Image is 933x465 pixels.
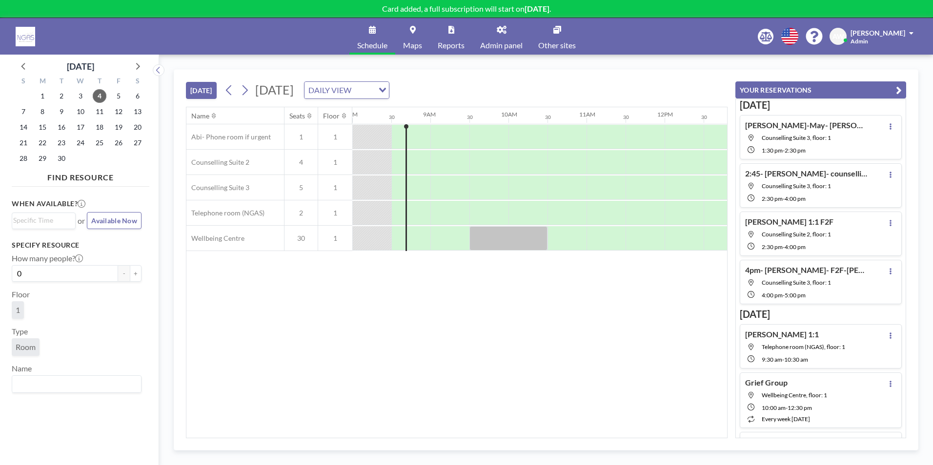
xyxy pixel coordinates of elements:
span: Counselling Suite 2, floor: 1 [762,231,831,238]
span: 30 [284,234,318,243]
span: Other sites [538,41,576,49]
span: Sunday, September 14, 2025 [17,120,30,134]
a: Other sites [530,18,584,55]
span: Tuesday, September 9, 2025 [55,105,68,118]
span: Counselling Suite 3, floor: 1 [762,182,831,190]
span: 1 [318,183,352,192]
h3: Specify resource [12,241,142,250]
span: - [783,243,785,251]
div: 30 [467,114,473,120]
span: Wellbeing Centre [186,234,244,243]
span: Maps [403,41,422,49]
div: Search for option [304,82,389,98]
span: 4:00 PM [785,195,806,202]
h3: [DATE] [740,99,902,111]
input: Search for option [354,84,373,97]
div: Seats [289,112,305,120]
img: organization-logo [16,27,35,46]
span: 10:30 AM [784,356,808,363]
h4: FIND RESOURCE [12,169,149,182]
div: 11AM [579,111,595,118]
span: 2 [284,209,318,217]
span: 2:30 PM [785,147,806,154]
span: 12:30 PM [788,404,812,411]
span: 1:30 PM [762,147,783,154]
span: 5:00 PM [785,291,806,299]
b: [DATE] [525,4,549,13]
h4: [PERSON_NAME] 1:1 [745,329,819,339]
span: - [783,195,785,202]
button: YOUR RESERVATIONS [735,81,906,98]
span: Admin [851,38,868,45]
span: Counselling Suite 3, floor: 1 [762,279,831,286]
span: Counselling Suite 3, floor: 1 [762,134,831,141]
span: Monday, September 29, 2025 [36,152,49,165]
button: [DATE] [186,82,217,99]
div: T [52,76,71,88]
span: Tuesday, September 2, 2025 [55,89,68,103]
span: Sunday, September 28, 2025 [17,152,30,165]
div: [DATE] [67,59,94,73]
div: Name [191,112,209,120]
h4: 2:45- [PERSON_NAME]- counselling- [PERSON_NAME]-May [745,169,867,178]
span: Friday, September 5, 2025 [112,89,125,103]
label: Floor [12,290,30,299]
span: Wednesday, September 24, 2025 [74,136,87,150]
span: Wednesday, September 17, 2025 [74,120,87,134]
h4: Grief Group [745,378,788,387]
span: - [786,404,788,411]
h4: [PERSON_NAME]-May- [PERSON_NAME] A- F2F- Counselling [745,120,867,130]
span: or [78,216,85,226]
a: Reports [430,18,472,55]
span: 9:30 AM [762,356,782,363]
span: Tuesday, September 16, 2025 [55,120,68,134]
span: [DATE] [255,82,294,97]
div: 30 [545,114,551,120]
span: Thursday, September 11, 2025 [93,105,106,118]
div: 30 [389,114,395,120]
input: Search for option [13,378,136,390]
div: S [128,76,147,88]
span: Schedule [357,41,387,49]
span: 1 [318,158,352,167]
span: every week [DATE] [762,415,810,423]
span: Available Now [91,216,137,225]
div: 12PM [657,111,673,118]
input: Search for option [13,215,70,226]
h4: [PERSON_NAME]- 1:1- [PERSON_NAME] [745,437,867,447]
div: 9AM [423,111,436,118]
span: Saturday, September 20, 2025 [131,120,144,134]
span: Friday, September 19, 2025 [112,120,125,134]
span: Tuesday, September 23, 2025 [55,136,68,150]
div: S [14,76,33,88]
span: 2:30 PM [762,195,783,202]
div: M [33,76,52,88]
span: Wednesday, September 3, 2025 [74,89,87,103]
span: Sunday, September 21, 2025 [17,136,30,150]
div: W [71,76,90,88]
span: AW [832,32,844,41]
span: 4:00 PM [785,243,806,251]
span: Saturday, September 27, 2025 [131,136,144,150]
div: Search for option [12,376,141,392]
span: 2:30 PM [762,243,783,251]
span: Tuesday, September 30, 2025 [55,152,68,165]
div: Floor [323,112,340,120]
span: Friday, September 12, 2025 [112,105,125,118]
span: DAILY VIEW [306,84,353,97]
a: Admin panel [472,18,530,55]
span: Monday, September 15, 2025 [36,120,49,134]
span: 5 [284,183,318,192]
span: Thursday, September 18, 2025 [93,120,106,134]
span: Wellbeing Centre, floor: 1 [762,391,827,399]
span: 1 [318,234,352,243]
span: [PERSON_NAME] [851,29,905,37]
div: 30 [623,114,629,120]
button: Available Now [87,212,142,229]
span: 1 [318,133,352,141]
span: 4:00 PM [762,291,783,299]
span: Monday, September 8, 2025 [36,105,49,118]
span: 10:00 AM [762,404,786,411]
span: Friday, September 26, 2025 [112,136,125,150]
h3: [DATE] [740,308,902,320]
